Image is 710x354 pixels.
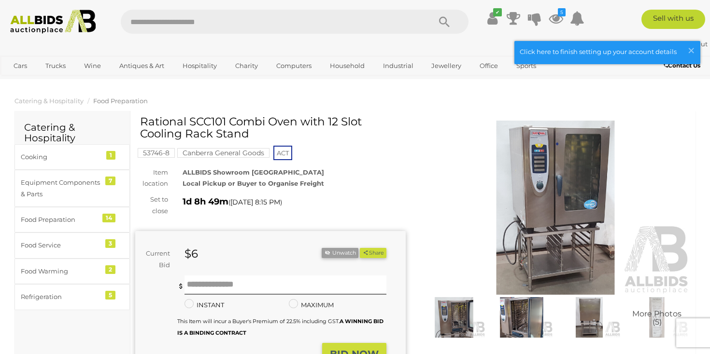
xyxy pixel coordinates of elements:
[21,291,100,302] div: Refrigeration
[128,167,175,190] div: Item location
[140,116,403,140] h1: Rational SCC101 Combi Oven with 12 Slot Cooling Rack Stand
[648,40,676,48] a: pfly101
[632,310,682,327] span: More Photos (5)
[183,196,228,207] strong: 1d 8h 49m
[324,58,371,74] a: Household
[185,300,224,311] label: INSTANT
[21,266,100,277] div: Food Warming
[128,194,175,217] div: Set to close
[24,122,120,143] h2: Catering & Hospitality
[21,240,100,251] div: Food Service
[510,58,542,74] a: Sports
[177,148,270,158] mark: Canberra General Goods
[14,207,130,232] a: Food Preparation 14
[21,177,100,200] div: Equipment Components & Parts
[641,10,705,29] a: Sell with us
[273,146,292,160] span: ACT
[289,300,334,311] label: MAXIMUM
[230,198,280,206] span: [DATE] 8:15 PM
[687,41,696,60] span: ×
[78,58,107,74] a: Wine
[14,97,84,105] a: Catering & Hospitality
[177,149,270,157] a: Canberra General Goods
[322,248,358,258] li: Unwatch this item
[680,40,708,48] a: Sign Out
[558,8,566,16] i: 5
[105,239,115,248] div: 3
[14,144,130,170] a: Cooking 1
[360,248,386,258] button: Share
[185,247,198,260] strong: $6
[113,58,170,74] a: Antiques & Art
[138,149,175,157] a: 53746-8
[183,179,324,187] strong: Local Pickup or Buyer to Organise Freight
[102,214,115,222] div: 14
[473,58,504,74] a: Office
[5,10,101,34] img: Allbids.com.au
[485,10,499,27] a: ✔
[420,121,691,295] img: Rational SCC101 Combi Oven with 12 Slot Cooling Rack Stand
[420,10,469,34] button: Search
[229,58,264,74] a: Charity
[493,8,502,16] i: ✔
[105,265,115,274] div: 2
[377,58,420,74] a: Industrial
[7,58,33,74] a: Cars
[105,291,115,300] div: 5
[105,177,115,185] div: 7
[676,40,678,48] span: |
[425,58,468,74] a: Jewellery
[135,248,177,271] div: Current Bid
[558,297,621,338] img: Rational SCC101 Combi Oven with 12 Slot Cooling Rack Stand
[177,318,383,336] small: This Item will incur a Buyer's Premium of 22.5% including GST.
[177,318,383,336] b: A WINNING BID IS A BINDING CONTRACT
[664,60,703,71] a: Contact Us
[14,232,130,258] a: Food Service 3
[176,58,223,74] a: Hospitality
[322,248,358,258] button: Unwatch
[648,40,675,48] strong: pfly101
[625,297,688,338] img: Rational SCC101 Combi Oven with 12 Slot Cooling Rack Stand
[106,151,115,160] div: 1
[423,297,485,338] img: Rational SCC101 Combi Oven with 12 Slot Cooling Rack Stand
[21,214,100,225] div: Food Preparation
[270,58,318,74] a: Computers
[14,259,130,284] a: Food Warming 2
[93,97,148,105] a: Food Preparation
[228,198,282,206] span: ( )
[21,151,100,163] div: Cooking
[14,170,130,207] a: Equipment Components & Parts 7
[138,148,175,158] mark: 53746-8
[39,58,72,74] a: Trucks
[490,297,553,338] img: Rational SCC101 Combi Oven with 12 Slot Cooling Rack Stand
[14,284,130,310] a: Refrigeration 5
[183,168,324,176] strong: ALLBIDS Showroom [GEOGRAPHIC_DATA]
[7,74,88,90] a: [GEOGRAPHIC_DATA]
[549,10,563,27] a: 5
[625,297,688,338] a: More Photos(5)
[664,62,700,69] b: Contact Us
